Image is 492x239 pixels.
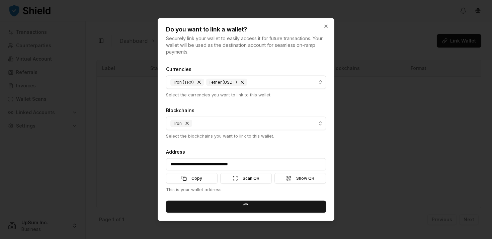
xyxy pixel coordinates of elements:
label: Currencies [166,66,191,72]
button: Copy [166,173,218,183]
button: Remove Tron (TRX) [196,80,202,85]
button: Remove Tron [184,121,190,126]
button: Show QR [274,173,326,183]
label: Address [166,149,185,154]
span: Show QR [296,175,314,181]
div: Tether (USDT) [206,79,247,86]
h2: Do you want to link a wallet? [166,26,326,32]
div: Tron (TRX) [170,79,204,86]
button: Remove Tether (USDT) [240,80,245,85]
span: Scan QR [243,175,259,181]
p: Select the currencies you want to link to this wallet. [166,92,326,98]
p: Select the blockchains you want to link to this wallet. [166,133,326,139]
p: Securely link your wallet to easily access it for future transactions. Your wallet will be used a... [166,35,326,55]
label: Blockchains [166,107,194,113]
div: Tron [170,120,192,127]
p: This is your wallet address. [166,186,326,192]
button: Scan QR [220,173,272,183]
